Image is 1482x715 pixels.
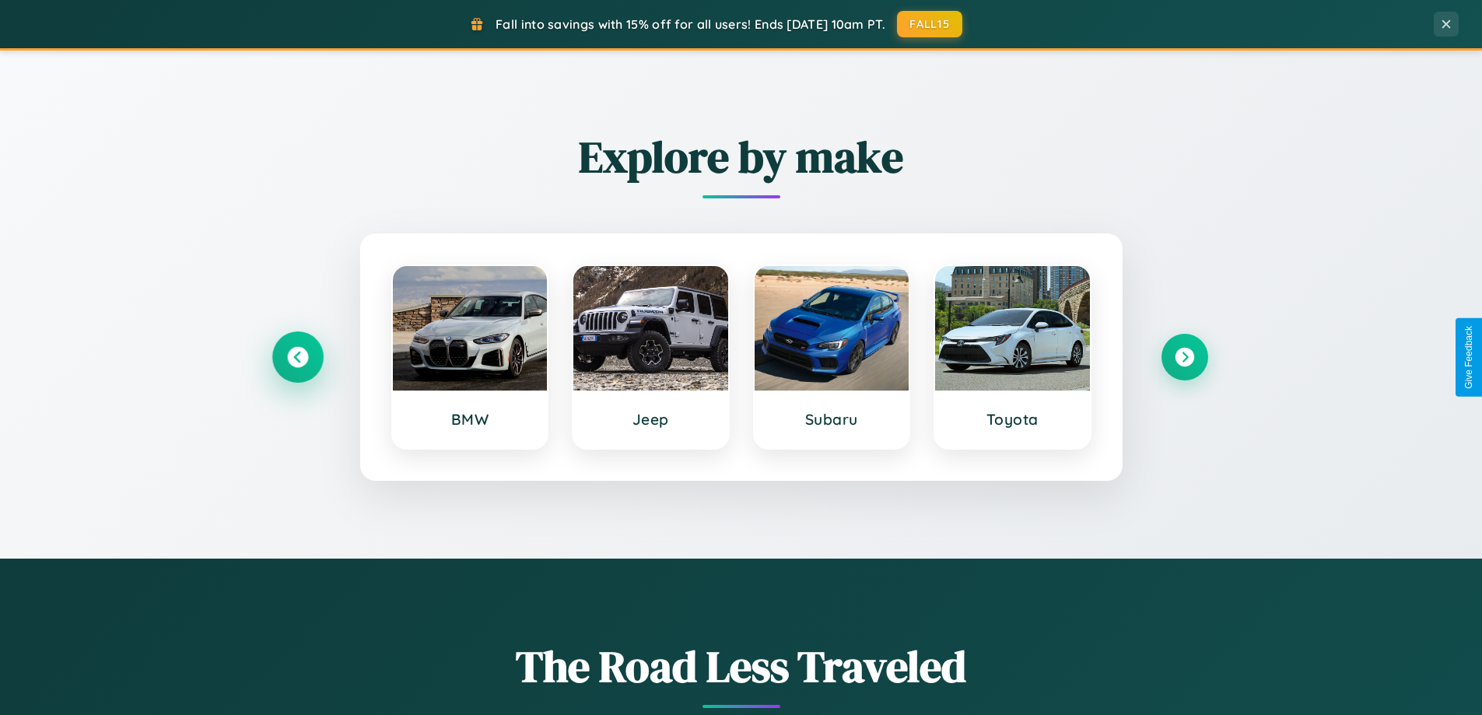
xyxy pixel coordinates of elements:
[589,410,713,429] h3: Jeep
[897,11,962,37] button: FALL15
[951,410,1074,429] h3: Toyota
[275,127,1208,187] h2: Explore by make
[770,410,894,429] h3: Subaru
[1463,326,1474,389] div: Give Feedback
[408,410,532,429] h3: BMW
[496,16,885,32] span: Fall into savings with 15% off for all users! Ends [DATE] 10am PT.
[275,636,1208,696] h1: The Road Less Traveled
